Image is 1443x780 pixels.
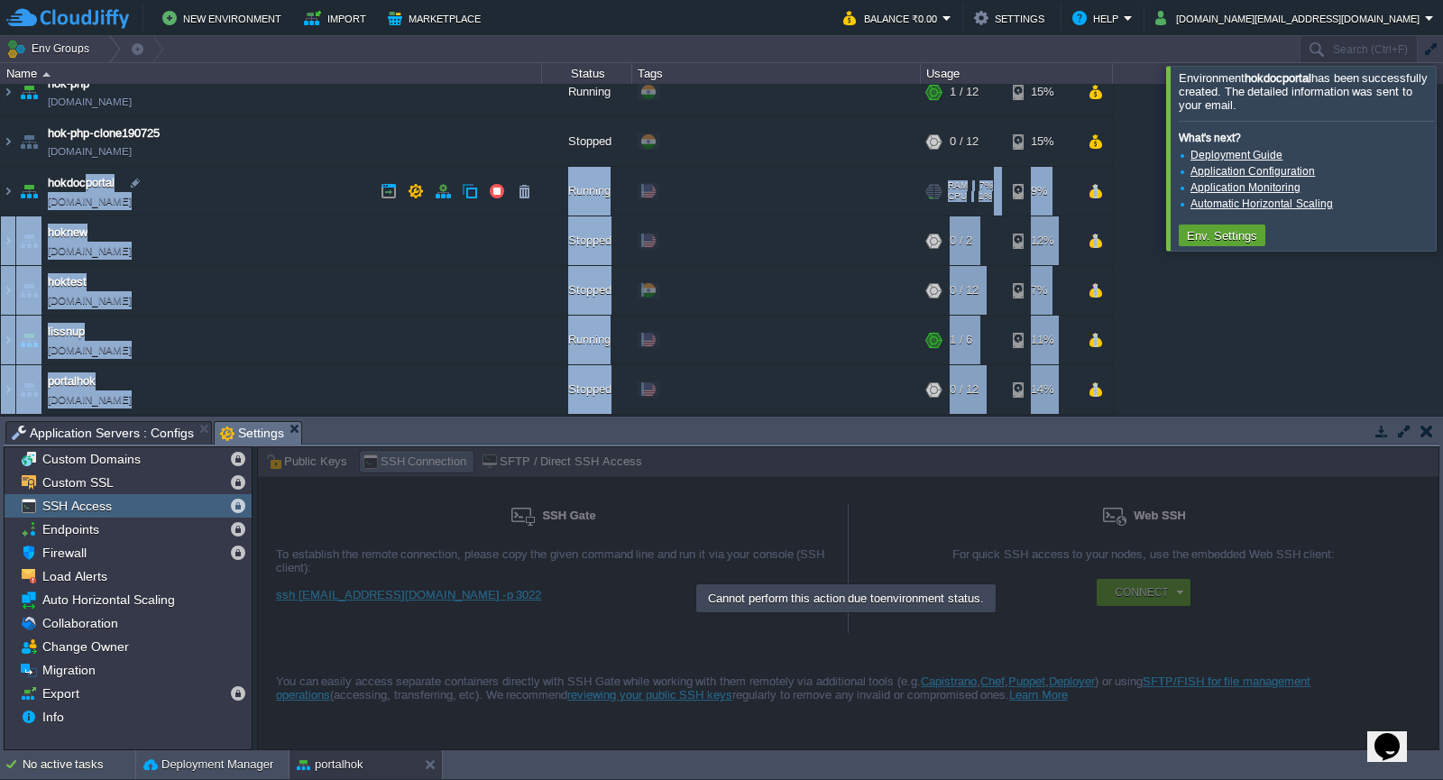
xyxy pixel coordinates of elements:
[16,266,41,315] img: AMDAwAAAACH5BAEAAAAALAAAAAABAAEAAAICRAEAOw==
[39,662,98,678] a: Migration
[1190,165,1315,178] a: Application Configuration
[39,474,116,491] a: Custom SSL
[974,7,1050,29] button: Settings
[16,316,41,364] img: AMDAwAAAACH5BAEAAAAALAAAAAABAAEAAAICRAEAOw==
[950,117,979,166] div: 0 / 12
[1367,708,1425,762] iframe: chat widget
[16,216,41,265] img: AMDAwAAAACH5BAEAAAAALAAAAAABAAEAAAICRAEAOw==
[48,93,132,111] a: [DOMAIN_NAME]
[39,638,132,655] a: Change Owner
[1179,71,1428,112] span: Environment has been successfully created. The detailed information was sent to your email.
[1013,216,1071,265] div: 12%
[1190,197,1333,210] a: Automatic Horizontal Scaling
[143,756,273,774] button: Deployment Manager
[1,365,15,414] img: AMDAwAAAACH5BAEAAAAALAAAAAABAAEAAAICRAEAOw==
[39,521,102,537] a: Endpoints
[542,216,632,265] div: Stopped
[42,72,51,77] img: AMDAwAAAACH5BAEAAAAALAAAAAABAAEAAAICRAEAOw==
[922,63,1112,84] div: Usage
[542,117,632,166] div: Stopped
[1155,7,1425,29] button: [DOMAIN_NAME][EMAIL_ADDRESS][DOMAIN_NAME]
[6,36,96,61] button: Env Groups
[48,323,85,341] a: lissnup
[48,174,115,192] a: hokdocportal
[2,63,541,84] div: Name
[39,709,67,725] a: Info
[1013,316,1071,364] div: 11%
[16,167,41,216] img: AMDAwAAAACH5BAEAAAAALAAAAAABAAEAAAICRAEAOw==
[6,7,129,30] img: CloudJiffy
[1013,117,1071,166] div: 15%
[39,451,143,467] a: Custom Domains
[1,117,15,166] img: AMDAwAAAACH5BAEAAAAALAAAAAABAAEAAAICRAEAOw==
[39,498,115,514] a: SSH Access
[542,167,632,216] div: Running
[16,68,41,116] img: AMDAwAAAACH5BAEAAAAALAAAAAABAAEAAAICRAEAOw==
[48,75,89,93] a: hok-php
[39,545,89,561] a: Firewall
[950,365,979,414] div: 0 / 12
[1013,167,1071,216] div: 9%
[39,685,82,702] a: Export
[304,7,372,29] button: Import
[48,291,132,309] a: [DOMAIN_NAME]
[48,142,132,161] a: [DOMAIN_NAME]
[48,273,87,291] a: hoktest
[48,192,132,210] a: [DOMAIN_NAME]
[1,316,15,364] img: AMDAwAAAACH5BAEAAAAALAAAAAABAAEAAAICRAEAOw==
[39,568,110,584] a: Load Alerts
[48,124,160,142] a: hok-php-clone190725
[1013,266,1071,315] div: 7%
[16,117,41,166] img: AMDAwAAAACH5BAEAAAAALAAAAAABAAEAAAICRAEAOw==
[1013,365,1071,414] div: 14%
[39,615,121,631] a: Collaboration
[542,365,632,414] div: Stopped
[220,422,284,445] span: Settings
[12,422,194,444] span: Application Servers : Configs
[48,390,132,408] a: [DOMAIN_NAME]
[1,68,15,116] img: AMDAwAAAACH5BAEAAAAALAAAAAABAAEAAAICRAEAOw==
[388,7,486,29] button: Marketplace
[48,372,96,390] a: portalhok
[948,180,968,191] span: RAM
[1181,227,1263,243] button: Env. Settings
[542,316,632,364] div: Running
[542,266,632,315] div: Stopped
[1179,132,1241,144] b: What's next?
[23,750,135,779] div: No active tasks
[1245,71,1311,85] b: hokdocportal
[974,191,992,202] span: 1%
[950,68,979,116] div: 1 / 12
[543,63,631,84] div: Status
[542,68,632,116] div: Running
[1072,7,1124,29] button: Help
[1190,149,1282,161] a: Deployment Guide
[975,180,993,191] span: 7%
[950,216,972,265] div: 0 / 2
[843,7,942,29] button: Balance ₹0.00
[1,167,15,216] img: AMDAwAAAACH5BAEAAAAALAAAAAABAAEAAAICRAEAOw==
[16,365,41,414] img: AMDAwAAAACH5BAEAAAAALAAAAAABAAEAAAICRAEAOw==
[39,592,178,608] a: Auto Horizontal Scaling
[48,224,87,242] a: hoknew
[1,266,15,315] img: AMDAwAAAACH5BAEAAAAALAAAAAABAAEAAAICRAEAOw==
[948,191,967,202] span: CPU
[1013,68,1071,116] div: 15%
